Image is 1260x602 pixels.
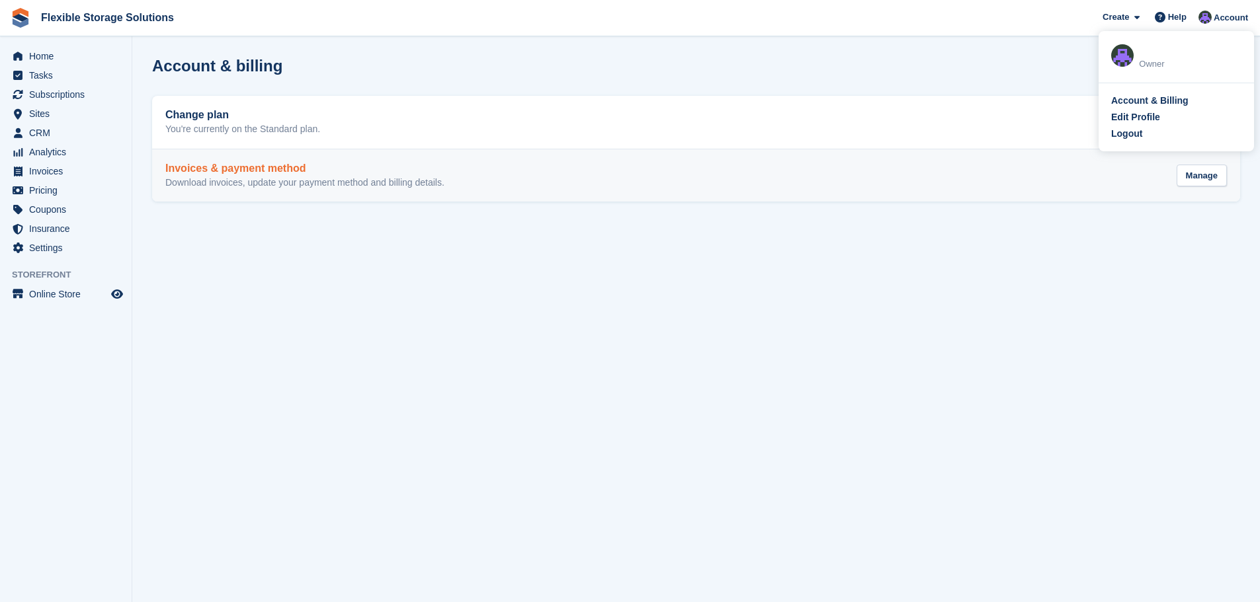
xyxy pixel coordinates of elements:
div: Account & Billing [1111,94,1189,108]
span: Online Store [29,285,108,303]
a: menu [7,104,125,123]
a: Account & Billing [1111,94,1241,108]
span: Insurance [29,219,108,238]
span: Analytics [29,143,108,161]
p: Download invoices, update your payment method and billing details. [165,177,444,189]
h2: Invoices & payment method [165,163,444,174]
a: Edit Profile [1111,110,1241,124]
span: Settings [29,239,108,257]
a: Flexible Storage Solutions [36,7,179,28]
span: Invoices [29,162,108,180]
span: Create [1103,11,1129,24]
span: Account [1214,11,1248,24]
a: menu [7,239,125,257]
p: You're currently on the Standard plan. [165,124,320,135]
a: menu [7,162,125,180]
a: menu [7,219,125,238]
span: Storefront [12,268,132,282]
a: menu [7,200,125,219]
a: menu [7,47,125,65]
a: Preview store [109,286,125,302]
h1: Account & billing [152,57,282,75]
a: menu [7,285,125,303]
h2: Change plan [165,109,320,121]
div: Manage [1177,165,1227,186]
span: Tasks [29,66,108,85]
span: Subscriptions [29,85,108,104]
span: Coupons [29,200,108,219]
a: menu [7,85,125,104]
a: menu [7,124,125,142]
a: Change plan You're currently on the Standard plan. Change [152,96,1240,149]
span: Home [29,47,108,65]
div: Edit Profile [1111,110,1160,124]
a: Logout [1111,127,1241,141]
div: Logout [1111,127,1142,141]
a: menu [7,181,125,200]
a: menu [7,143,125,161]
span: Sites [29,104,108,123]
span: CRM [29,124,108,142]
img: stora-icon-8386f47178a22dfd0bd8f6a31ec36ba5ce8667c1dd55bd0f319d3a0aa187defe.svg [11,8,30,28]
a: Invoices & payment method Download invoices, update your payment method and billing details. Manage [152,149,1240,202]
span: Pricing [29,181,108,200]
a: menu [7,66,125,85]
span: Help [1168,11,1187,24]
div: Owner [1139,57,1241,71]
